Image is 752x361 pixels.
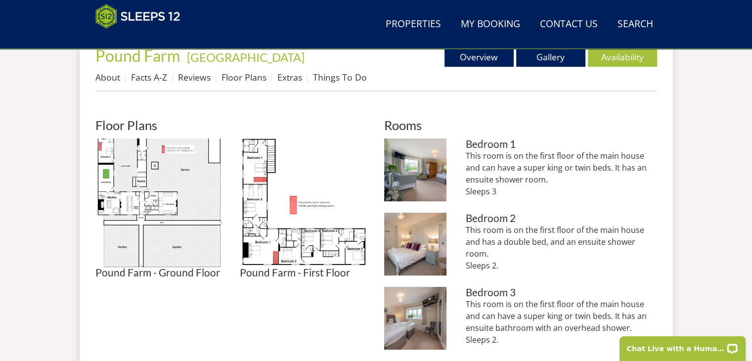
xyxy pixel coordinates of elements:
img: Sleeps 12 [95,4,180,29]
h3: Bedroom 2 [466,213,657,224]
img: Bedroom 3 [384,287,447,350]
a: Availability [588,47,657,67]
a: [GEOGRAPHIC_DATA] [187,50,305,64]
iframe: LiveChat chat widget [613,330,752,361]
a: Extras [277,71,302,83]
a: Facts A-Z [131,71,167,83]
h3: Pound Farm - First Floor [240,267,368,278]
p: This room is on the first floor of the main house and can have a super king or twin beds. It has ... [466,150,657,197]
a: Overview [444,47,514,67]
a: Search [614,13,657,36]
h3: Bedroom 3 [466,287,657,298]
a: Properties [382,13,445,36]
h2: Floor Plans [95,118,368,132]
a: Pound Farm [95,46,183,65]
p: This room is on the first floor of the main house and has a double bed, and an ensuite shower roo... [466,224,657,271]
a: My Booking [457,13,524,36]
h3: Pound Farm - Ground Floor [95,267,224,278]
span: Pound Farm [95,46,180,65]
a: About [95,71,120,83]
img: Pound Farm - Ground Floor [95,138,224,267]
img: Bedroom 1 [384,138,447,201]
iframe: Customer reviews powered by Trustpilot [90,35,194,43]
h2: Rooms [384,118,657,132]
img: Bedroom 2 [384,213,447,275]
a: Things To Do [313,71,367,83]
p: This room is on the first floor of the main house and can have a super king or twin beds. It has ... [466,298,657,346]
a: Gallery [516,47,585,67]
h3: Bedroom 1 [466,138,657,150]
a: Reviews [178,71,211,83]
span: - [183,50,305,64]
a: Contact Us [536,13,602,36]
img: Pound Farm - First Floor [240,138,368,267]
a: Floor Plans [221,71,266,83]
